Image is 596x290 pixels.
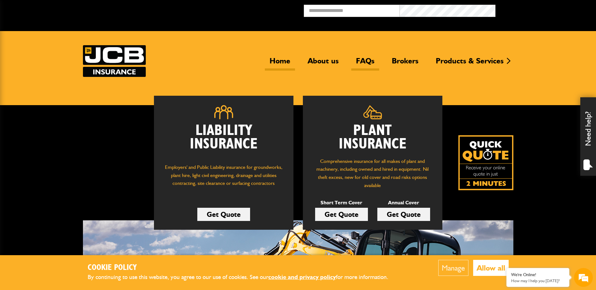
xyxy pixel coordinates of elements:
[438,260,468,276] button: Manage
[265,56,295,71] a: Home
[197,208,250,221] a: Get Quote
[11,35,26,44] img: d_20077148190_company_1631870298795_20077148190
[103,3,118,18] div: Minimize live chat window
[312,157,433,189] p: Comprehensive insurance for all makes of plant and machinery, including owned and hired in equipm...
[377,208,430,221] a: Get Quote
[83,45,146,77] a: JCB Insurance Services
[303,56,343,71] a: About us
[387,56,423,71] a: Brokers
[351,56,379,71] a: FAQs
[580,97,596,176] div: Need help?
[511,278,565,283] p: How may I help you today?
[312,124,433,151] h2: Plant Insurance
[268,273,336,281] a: cookie and privacy policy
[458,135,513,190] img: Quick Quote
[315,199,368,207] p: Short Term Cover
[431,56,508,71] a: Products & Services
[88,272,399,282] p: By continuing to use this website, you agree to our use of cookies. See our for more information.
[511,272,565,277] div: We're Online!
[163,124,284,157] h2: Liability Insurance
[88,263,399,273] h2: Cookie Policy
[8,77,115,90] input: Enter your email address
[458,135,513,190] a: Get your insurance quote isn just 2-minutes
[473,260,509,276] button: Allow all
[8,58,115,72] input: Enter your last name
[8,114,115,188] textarea: Type your message and hit 'Enter'
[377,199,430,207] p: Annual Cover
[83,45,146,77] img: JCB Insurance Services logo
[85,193,114,202] em: Start Chat
[315,208,368,221] a: Get Quote
[8,95,115,109] input: Enter your phone number
[163,163,284,193] p: Employers' and Public Liability insurance for groundworks, plant hire, light civil engineering, d...
[495,5,591,14] button: Broker Login
[33,35,106,43] div: Chat with us now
